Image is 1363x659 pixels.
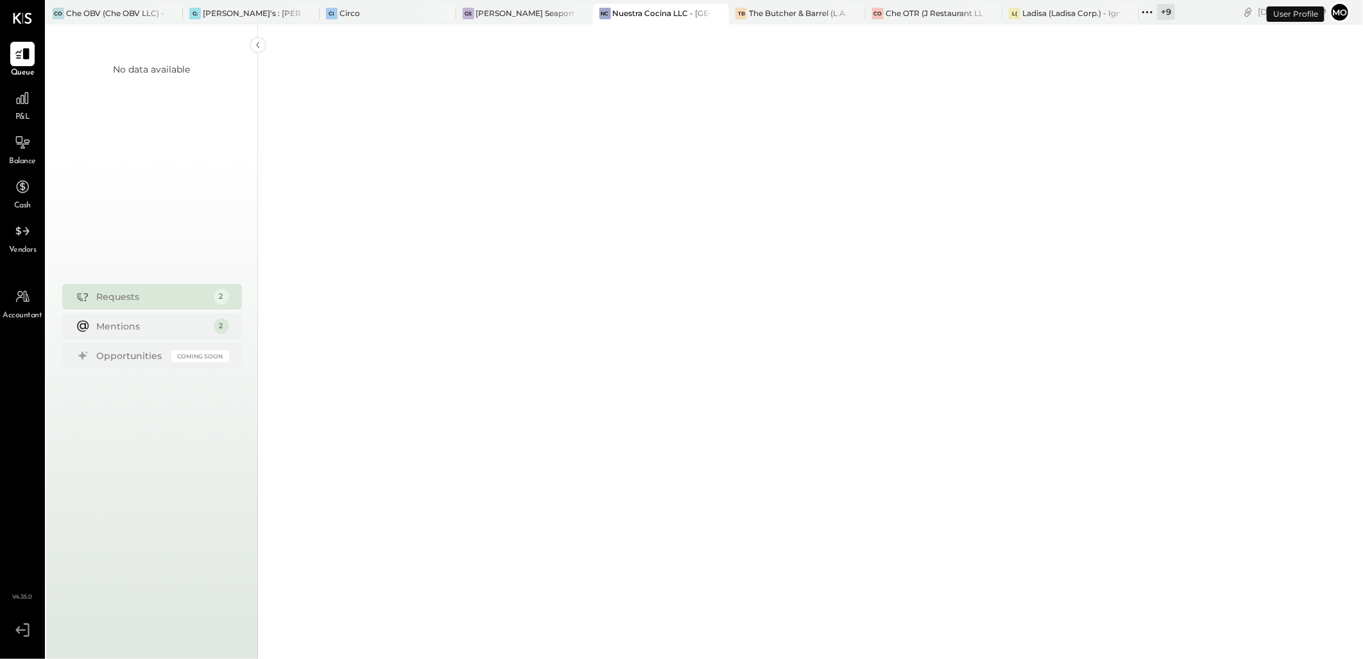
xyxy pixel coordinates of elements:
span: Accountant [3,310,42,322]
div: CO [872,8,884,19]
a: Balance [1,130,44,168]
div: No data available [114,63,191,76]
a: P&L [1,86,44,123]
div: NC [599,8,611,19]
a: Vendors [1,219,44,256]
div: CO [53,8,64,19]
div: copy link [1242,5,1255,19]
span: Cash [14,200,31,212]
div: Ci [326,8,338,19]
div: GS [463,8,474,19]
div: Opportunities [97,349,165,362]
div: User Profile [1267,6,1324,22]
span: Balance [9,156,36,168]
div: Coming Soon [171,350,229,362]
div: G: [189,8,201,19]
div: Requests [97,290,207,303]
a: Cash [1,175,44,212]
div: [DATE] [1258,6,1326,18]
a: Accountant [1,285,44,322]
a: Queue [1,42,44,79]
div: 2 [214,289,229,304]
div: + 9 [1157,4,1175,20]
div: 2 [214,319,229,334]
span: P&L [15,112,30,123]
div: The Butcher & Barrel (L Argento LLC) - [GEOGRAPHIC_DATA] [749,8,846,19]
div: Mentions [97,320,207,333]
div: Che OTR (J Restaurant LLC) - Ignite [886,8,983,19]
div: [PERSON_NAME] Seaport [476,8,574,19]
div: Nuestra Cocina LLC - [GEOGRAPHIC_DATA] [613,8,710,19]
span: Queue [11,67,35,79]
div: Che OBV (Che OBV LLC) - Ignite [66,8,164,19]
div: L( [1009,8,1020,19]
div: TB [735,8,747,19]
span: Vendors [9,245,37,256]
div: Circo [339,8,360,19]
button: Mo [1330,2,1350,22]
div: [PERSON_NAME]'s : [PERSON_NAME]'s [203,8,300,19]
div: Ladisa (Ladisa Corp.) - Ignite [1022,8,1120,19]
